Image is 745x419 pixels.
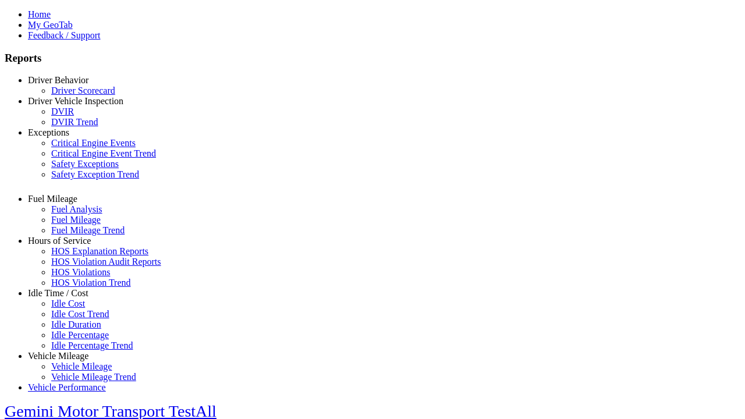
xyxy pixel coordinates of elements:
a: Vehicle Mileage Trend [51,372,136,382]
a: Hours of Service [28,236,91,246]
a: HOS Explanation Reports [51,246,148,256]
a: Fuel Mileage [51,215,101,225]
a: Fuel Mileage [28,194,77,204]
a: Critical Engine Events [51,138,136,148]
h3: Reports [5,52,740,65]
a: Vehicle Performance [28,382,106,392]
a: Idle Percentage [51,330,109,340]
a: HOS Violation Audit Reports [51,257,161,267]
a: Driver Vehicle Inspection [28,96,123,106]
a: Idle Time / Cost [28,288,88,298]
a: DVIR Trend [51,117,98,127]
a: Vehicle Mileage [28,351,88,361]
a: Feedback / Support [28,30,100,40]
a: DVIR [51,106,74,116]
a: Safety Exceptions [51,159,119,169]
a: Fuel Mileage Trend [51,225,125,235]
a: HOS Violations [51,267,110,277]
a: Driver Behavior [28,75,88,85]
a: Idle Cost Trend [51,309,109,319]
a: Driver Scorecard [51,86,115,95]
a: Vehicle Mileage [51,361,112,371]
a: HOS Violation Trend [51,278,131,287]
a: Idle Percentage Trend [51,340,133,350]
a: Exceptions [28,127,69,137]
a: Critical Engine Event Trend [51,148,156,158]
a: My GeoTab [28,20,73,30]
a: Safety Exception Trend [51,169,139,179]
a: Idle Cost [51,299,85,308]
a: Fuel Analysis [51,204,102,214]
a: Idle Duration [51,319,101,329]
a: Home [28,9,51,19]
